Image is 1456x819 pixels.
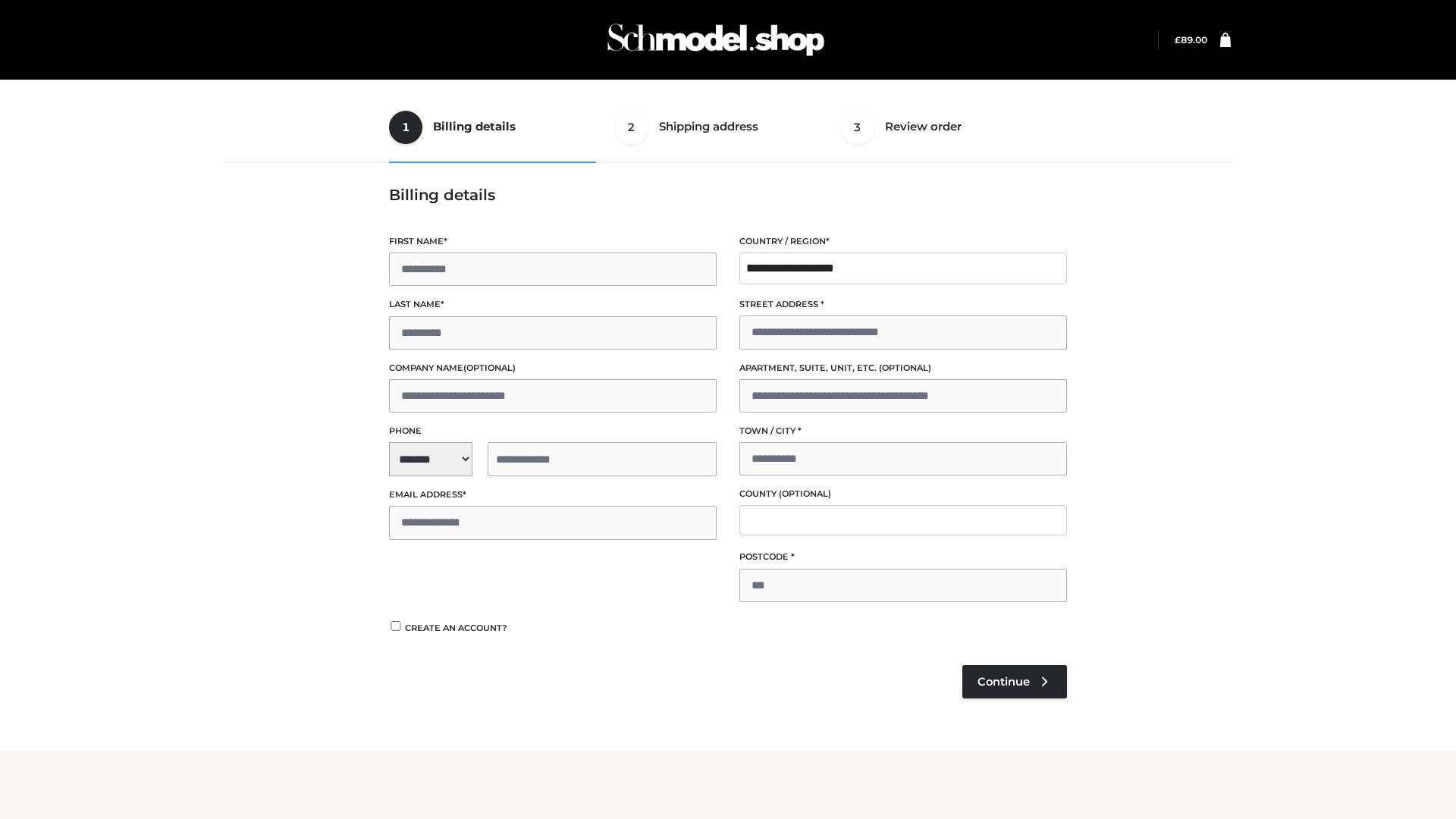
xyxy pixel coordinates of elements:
[389,621,403,631] input: Create an account?
[602,10,830,70] img: Schmodel Admin 964
[739,297,1067,312] label: Street address
[739,487,1067,501] label: County
[405,623,507,633] span: Create an account?
[779,488,831,499] span: (optional)
[962,665,1067,698] a: Continue
[1175,34,1207,45] bdi: 89.00
[389,234,717,249] label: First name
[739,234,1067,249] label: Country / Region
[1175,34,1207,45] a: £89.00
[739,424,1067,438] label: Town / City
[739,550,1067,564] label: Postcode
[1175,34,1181,45] span: £
[879,362,931,373] span: (optional)
[389,297,717,312] label: Last name
[389,186,1067,204] h3: Billing details
[389,361,717,375] label: Company name
[977,675,1030,689] span: Continue
[389,488,717,502] label: Email address
[389,424,717,438] label: Phone
[739,361,1067,375] label: Apartment, suite, unit, etc.
[463,362,516,373] span: (optional)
